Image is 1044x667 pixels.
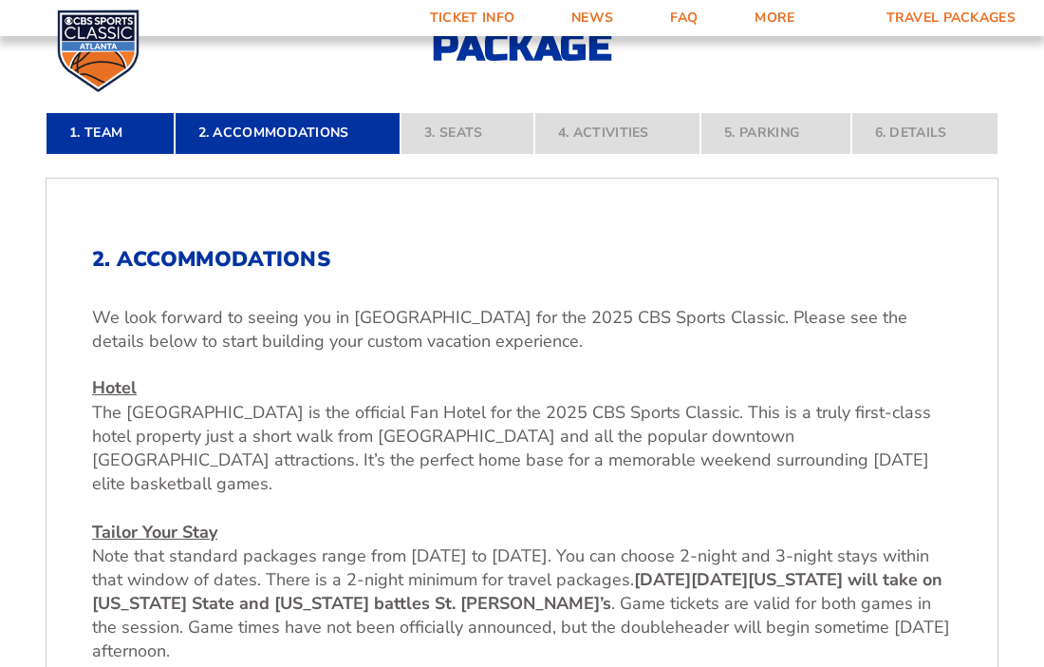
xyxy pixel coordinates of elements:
u: Tailor Your Stay [92,521,217,543]
span: The [GEOGRAPHIC_DATA] is the official Fan Hotel for the 2025 CBS Sports Classic. This is a truly ... [92,401,931,496]
a: 1. Team [46,112,175,154]
img: CBS Sports Classic [57,10,140,92]
h2: 2. Accommodations [92,247,952,272]
strong: [DATE][DATE] [634,568,748,591]
span: Note that standard packages range from [DATE] to [DATE]. You can choose 2-night and 3-night stays... [92,544,929,591]
p: We look forward to seeing you in [GEOGRAPHIC_DATA] for the 2025 CBS Sports Classic. Please see th... [92,306,952,353]
u: Hotel [92,376,137,399]
span: . Game tickets are valid for both games in the session. Game times have not been officially annou... [92,592,950,662]
strong: [US_STATE] will take on [US_STATE] State and [US_STATE] battles St. [PERSON_NAME]’s [92,568,942,615]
